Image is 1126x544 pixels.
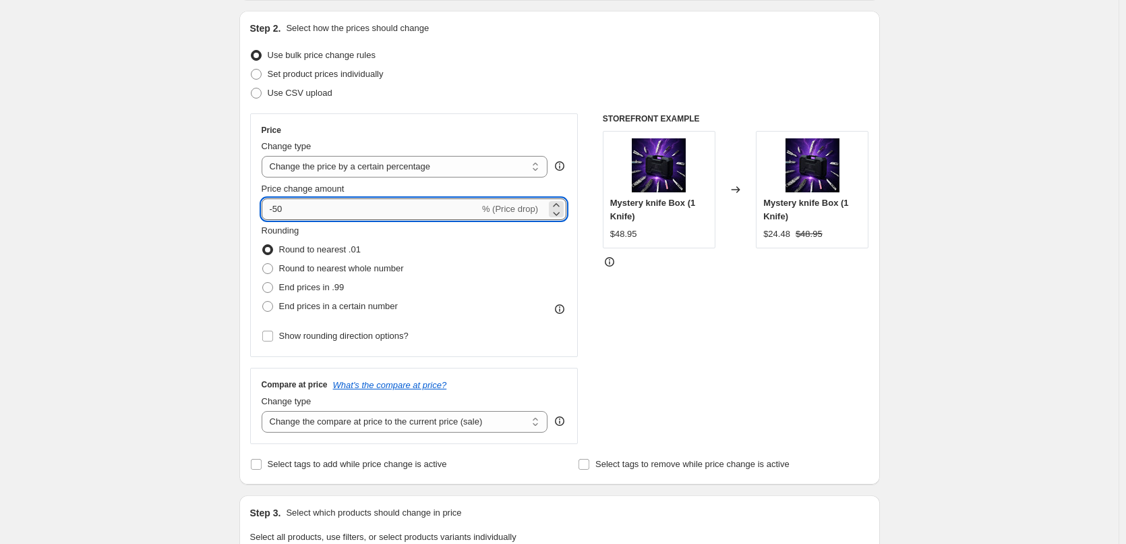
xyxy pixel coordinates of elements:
[262,198,479,220] input: -15
[279,331,409,341] span: Show rounding direction options?
[262,379,328,390] h3: Compare at price
[796,227,823,241] strike: $48.95
[610,198,695,221] span: Mystery knife Box (1 Knife)
[279,263,404,273] span: Round to nearest whole number
[553,159,566,173] div: help
[286,506,461,520] p: Select which products should change in price
[610,227,637,241] div: $48.95
[632,138,686,192] img: 20250429143039_80x.jpg
[262,396,312,406] span: Change type
[595,459,790,469] span: Select tags to remove while price change is active
[763,198,848,221] span: Mystery knife Box (1 Knife)
[262,141,312,151] span: Change type
[333,380,447,390] button: What's the compare at price?
[268,69,384,79] span: Set product prices individually
[262,184,345,194] span: Price change amount
[603,113,869,124] h6: STOREFRONT EXAMPLE
[763,227,790,241] div: $24.48
[482,204,538,214] span: % (Price drop)
[268,50,376,60] span: Use bulk price change rules
[250,22,281,35] h2: Step 2.
[250,506,281,520] h2: Step 3.
[286,22,429,35] p: Select how the prices should change
[279,244,361,254] span: Round to nearest .01
[553,414,566,428] div: help
[786,138,839,192] img: 20250429143039_80x.jpg
[268,88,332,98] span: Use CSV upload
[262,125,281,136] h3: Price
[250,532,516,542] span: Select all products, use filters, or select products variants individually
[262,225,299,236] span: Rounding
[279,301,398,311] span: End prices in a certain number
[268,459,447,469] span: Select tags to add while price change is active
[279,282,345,292] span: End prices in .99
